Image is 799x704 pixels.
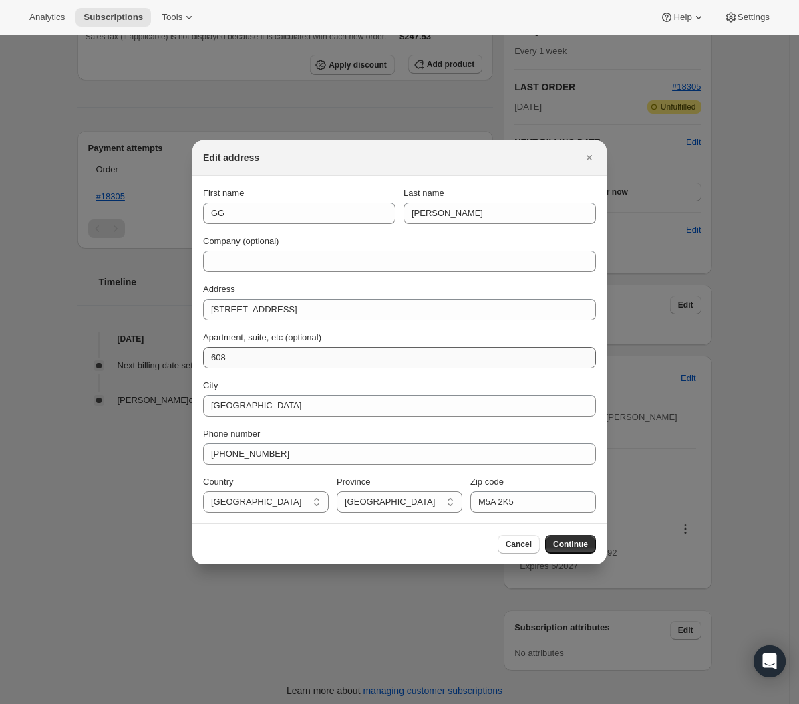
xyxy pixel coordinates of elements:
span: Tools [162,12,182,23]
button: Tools [154,8,204,27]
button: Analytics [21,8,73,27]
span: First name [203,188,244,198]
button: Help [652,8,713,27]
button: Settings [716,8,778,27]
button: Close [580,148,599,167]
span: Continue [553,539,588,550]
span: Company (optional) [203,236,279,246]
span: Help [673,12,691,23]
div: Open Intercom Messenger [754,645,786,677]
span: City [203,380,218,390]
button: Continue [545,535,596,554]
span: Zip code [470,477,504,487]
span: Address [203,284,235,294]
span: Phone number [203,429,260,439]
span: Apartment, suite, etc (optional) [203,332,321,342]
span: Settings [738,12,770,23]
span: Cancel [506,539,532,550]
span: Analytics [29,12,65,23]
span: Country [203,477,234,487]
button: Cancel [498,535,540,554]
button: Subscriptions [75,8,151,27]
span: Last name [404,188,444,198]
span: Subscriptions [84,12,143,23]
h2: Edit address [203,151,259,164]
span: Province [337,477,371,487]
